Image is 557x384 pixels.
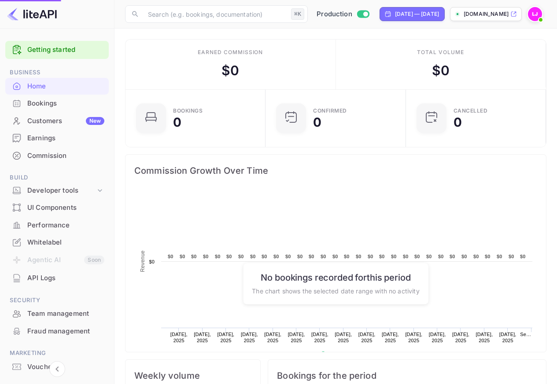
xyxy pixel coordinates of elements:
[5,234,109,251] div: Whitelabel
[309,254,314,259] text: $0
[5,348,109,358] span: Marketing
[180,254,185,259] text: $0
[5,95,109,112] div: Bookings
[170,332,188,343] text: [DATE], 2025
[432,61,450,80] div: $ 0
[405,332,422,343] text: [DATE], 2025
[5,78,109,94] a: Home
[27,81,104,91] div: Home
[5,270,109,287] div: API Logs
[520,332,531,337] text: Se…
[134,164,537,178] span: Commission Growth Over Time
[49,361,65,377] button: Collapse navigation
[313,116,321,128] div: 0
[450,254,455,259] text: $0
[438,254,444,259] text: $0
[221,61,239,80] div: $ 0
[173,108,203,113] div: Bookings
[313,108,347,113] div: Confirmed
[5,305,109,322] div: Team management
[344,254,350,259] text: $0
[5,113,109,130] div: CustomersNew
[5,113,109,129] a: CustomersNew
[252,286,419,295] p: The chart shows the selected date range with no activity
[485,254,491,259] text: $0
[262,254,267,259] text: $0
[5,305,109,322] a: Team management
[277,369,537,383] span: Bookings for the period
[194,332,211,343] text: [DATE], 2025
[321,254,326,259] text: $0
[215,254,221,259] text: $0
[368,254,373,259] text: $0
[382,332,399,343] text: [DATE], 2025
[173,116,181,128] div: 0
[5,78,109,95] div: Home
[5,323,109,339] a: Fraud management
[241,332,258,343] text: [DATE], 2025
[285,254,291,259] text: $0
[520,254,526,259] text: $0
[134,369,251,383] span: Weekly volume
[226,254,232,259] text: $0
[426,254,432,259] text: $0
[454,116,462,128] div: 0
[5,217,109,233] a: Performance
[5,147,109,164] a: Commission
[5,130,109,147] div: Earnings
[395,10,439,18] div: [DATE] — [DATE]
[332,254,338,259] text: $0
[429,332,446,343] text: [DATE], 2025
[476,332,493,343] text: [DATE], 2025
[7,7,57,21] img: LiteAPI logo
[149,259,155,264] text: $0
[5,358,109,375] a: Vouchers
[27,186,96,196] div: Developer tools
[27,133,104,143] div: Earnings
[509,254,514,259] text: $0
[5,199,109,216] div: UI Components
[5,173,109,183] span: Build
[5,147,109,165] div: Commission
[238,254,244,259] text: $0
[358,332,376,343] text: [DATE], 2025
[27,203,104,213] div: UI Components
[403,254,409,259] text: $0
[191,254,197,259] text: $0
[86,117,104,125] div: New
[454,108,488,113] div: CANCELLED
[391,254,397,259] text: $0
[291,8,304,20] div: ⌘K
[273,254,279,259] text: $0
[497,254,502,259] text: $0
[27,220,104,230] div: Performance
[5,323,109,340] div: Fraud management
[464,10,509,18] p: [DOMAIN_NAME]
[27,45,104,55] a: Getting started
[499,332,516,343] text: [DATE], 2025
[5,41,109,59] div: Getting started
[5,68,109,77] span: Business
[5,130,109,146] a: Earnings
[5,199,109,216] a: UI Components
[461,254,467,259] text: $0
[218,332,235,343] text: [DATE], 2025
[379,254,385,259] text: $0
[27,326,104,336] div: Fraud management
[27,362,104,372] div: Vouchers
[335,332,352,343] text: [DATE], 2025
[198,48,263,56] div: Earned commission
[264,332,281,343] text: [DATE], 2025
[297,254,303,259] text: $0
[5,217,109,234] div: Performance
[27,309,104,319] div: Team management
[5,183,109,198] div: Developer tools
[311,332,328,343] text: [DATE], 2025
[27,116,104,126] div: Customers
[5,234,109,250] a: Whitelabel
[5,95,109,111] a: Bookings
[168,254,173,259] text: $0
[452,332,469,343] text: [DATE], 2025
[250,254,256,259] text: $0
[27,151,104,161] div: Commission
